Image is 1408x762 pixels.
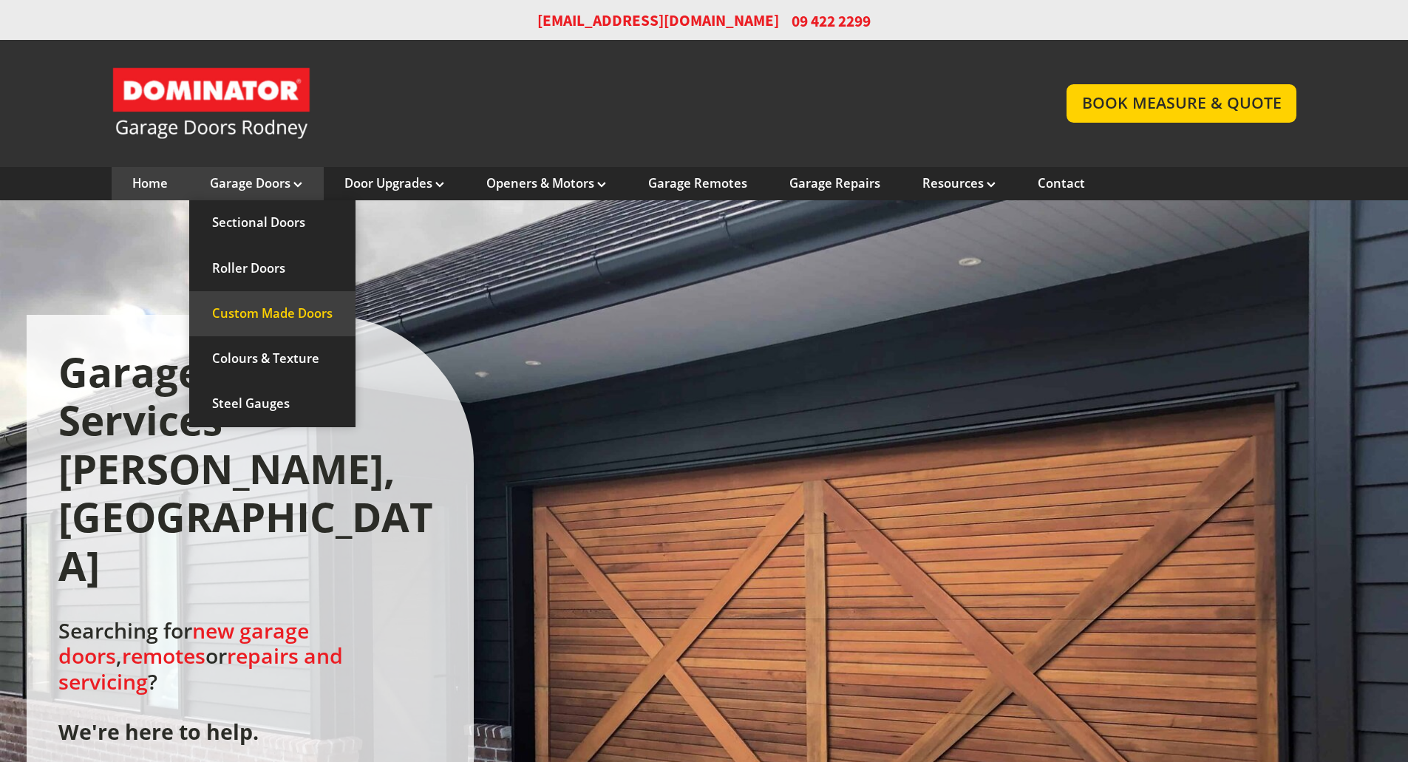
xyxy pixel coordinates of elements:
[344,175,444,191] a: Door Upgrades
[648,175,747,191] a: Garage Remotes
[922,175,996,191] a: Resources
[58,618,442,744] h2: Searching for , or ?
[1038,175,1085,191] a: Contact
[189,291,356,336] a: Custom Made Doors
[189,336,356,381] a: Colours & Texture
[189,246,356,291] a: Roller Doors
[486,175,606,191] a: Openers & Motors
[58,348,442,591] h1: Garage Door Services [PERSON_NAME], [GEOGRAPHIC_DATA]
[789,175,880,191] a: Garage Repairs
[189,381,356,426] a: Steel Gauges
[537,10,779,32] a: [EMAIL_ADDRESS][DOMAIN_NAME]
[58,642,343,695] a: repairs and servicing
[792,10,871,32] span: 09 422 2299
[122,642,205,670] a: remotes
[132,175,168,191] a: Home
[1067,84,1296,122] a: BOOK MEASURE & QUOTE
[210,175,302,191] a: Garage Doors
[58,718,259,746] strong: We're here to help.
[189,200,356,245] a: Sectional Doors
[58,616,309,670] a: new garage doors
